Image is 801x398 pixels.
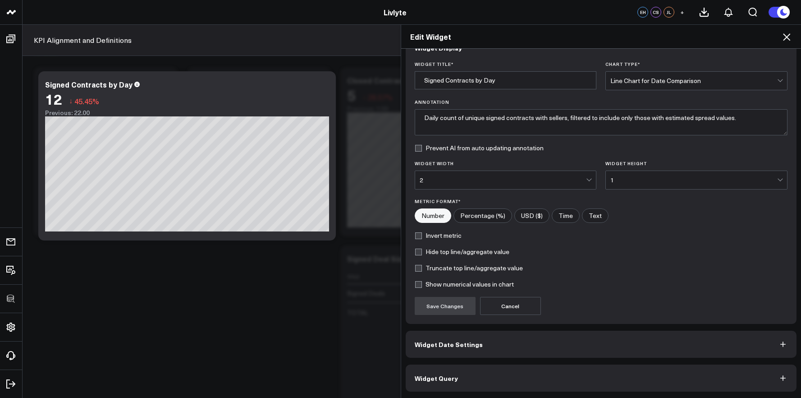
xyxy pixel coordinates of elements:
[680,9,684,15] span: +
[514,208,549,223] label: USD ($)
[480,297,541,315] button: Cancel
[415,297,476,315] button: Save Changes
[637,7,648,18] div: EH
[650,7,661,18] div: CS
[415,264,523,272] label: Truncate top line/aggregate value
[406,365,797,392] button: Widget Query
[415,161,597,166] label: Widget Width
[415,109,788,135] textarea: Daily count of unique signed contracts with sellers, filtered to include only those with estimate...
[677,7,687,18] button: +
[415,99,788,105] label: Annotation
[406,331,797,358] button: Widget Date Settings
[610,176,777,184] div: 1
[664,7,674,18] div: JL
[552,208,580,223] label: Time
[420,176,586,184] div: 2
[415,341,483,348] span: Widget Date Settings
[582,208,609,223] label: Text
[605,161,787,166] label: Widget Height
[415,248,509,255] label: Hide top line/aggregate value
[415,144,544,152] label: Prevent AI from auto updating annotation
[415,44,462,51] span: Widget Display
[415,208,451,223] label: Number
[415,281,514,288] label: Show numerical values in chart
[453,208,512,223] label: Percentage (%)
[384,7,407,17] a: Livlyte
[415,375,458,382] span: Widget Query
[410,32,792,42] h2: Edit Widget
[415,199,788,204] label: Metric Format*
[605,61,787,67] label: Chart Type *
[415,71,597,89] input: Enter your widget title
[415,232,462,239] label: Invert metric
[415,61,597,67] label: Widget Title *
[610,77,777,84] div: Line Chart for Date Comparison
